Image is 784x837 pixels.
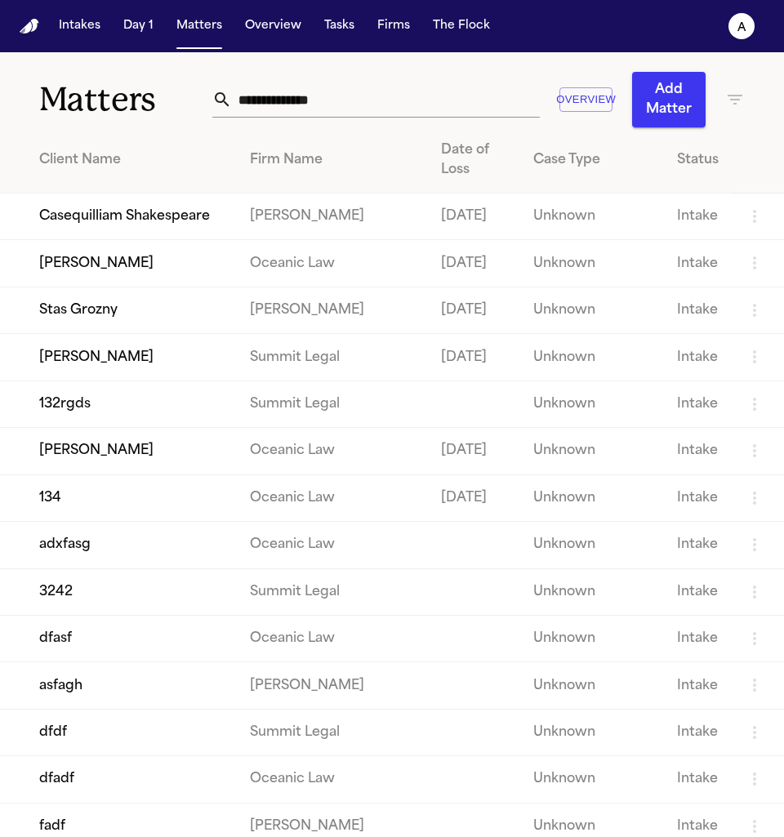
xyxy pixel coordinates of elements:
[737,22,746,33] text: a
[39,79,212,120] h1: Matters
[664,428,732,474] td: Intake
[664,709,732,755] td: Intake
[428,428,520,474] td: [DATE]
[664,662,732,709] td: Intake
[237,334,428,381] td: Summit Legal
[664,334,732,381] td: Intake
[237,568,428,615] td: Summit Legal
[520,522,664,568] td: Unknown
[441,140,507,180] div: Date of Loss
[664,615,732,661] td: Intake
[559,87,612,113] button: Overview
[237,662,428,709] td: [PERSON_NAME]
[238,11,308,41] button: Overview
[664,756,732,803] td: Intake
[117,11,160,41] button: Day 1
[20,19,39,34] img: Finch Logo
[520,709,664,755] td: Unknown
[237,756,428,803] td: Oceanic Law
[318,11,361,41] button: Tasks
[664,240,732,287] td: Intake
[237,474,428,521] td: Oceanic Law
[664,522,732,568] td: Intake
[237,194,428,240] td: [PERSON_NAME]
[520,662,664,709] td: Unknown
[520,287,664,333] td: Unknown
[664,194,732,240] td: Intake
[428,474,520,521] td: [DATE]
[20,19,39,34] a: Home
[632,72,706,127] button: Add Matter
[520,568,664,615] td: Unknown
[237,287,428,333] td: [PERSON_NAME]
[237,240,428,287] td: Oceanic Law
[520,240,664,287] td: Unknown
[39,150,224,170] div: Client Name
[250,150,415,170] div: Firm Name
[237,709,428,755] td: Summit Legal
[520,428,664,474] td: Unknown
[52,11,107,41] button: Intakes
[664,381,732,427] td: Intake
[237,615,428,661] td: Oceanic Law
[428,334,520,381] td: [DATE]
[520,194,664,240] td: Unknown
[520,615,664,661] td: Unknown
[664,568,732,615] td: Intake
[237,522,428,568] td: Oceanic Law
[664,287,732,333] td: Intake
[426,11,497,41] button: The Flock
[428,240,520,287] td: [DATE]
[677,150,719,170] div: Status
[428,287,520,333] td: [DATE]
[520,381,664,427] td: Unknown
[371,11,416,41] button: Firms
[520,334,664,381] td: Unknown
[664,474,732,521] td: Intake
[237,428,428,474] td: Oceanic Law
[533,150,651,170] div: Case Type
[520,756,664,803] td: Unknown
[520,474,664,521] td: Unknown
[428,194,520,240] td: [DATE]
[170,11,229,41] button: Matters
[237,381,428,427] td: Summit Legal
